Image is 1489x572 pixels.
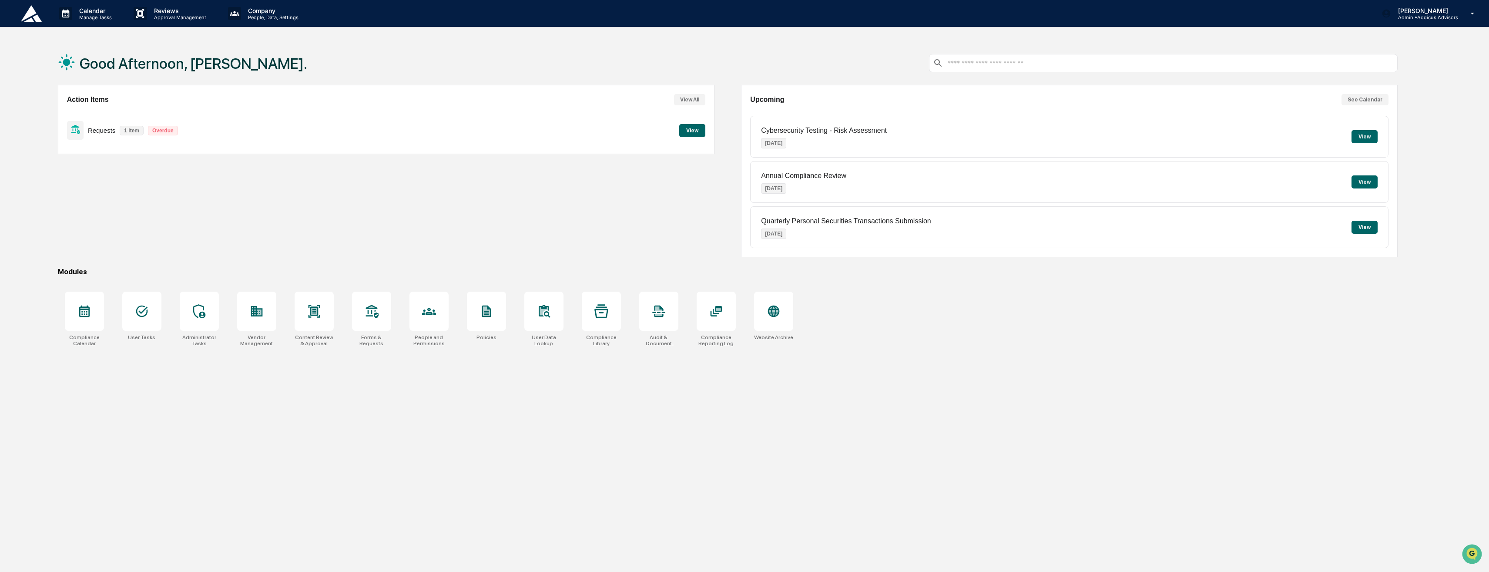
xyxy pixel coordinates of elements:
[30,75,110,82] div: We're available if you need us!
[582,334,621,347] div: Compliance Library
[1352,130,1378,143] button: View
[128,334,155,340] div: User Tasks
[241,7,303,14] p: Company
[63,111,70,118] div: 🗄️
[17,126,55,135] span: Data Lookup
[180,334,219,347] div: Administrator Tasks
[17,110,56,118] span: Preclearance
[761,172,846,180] p: Annual Compliance Review
[679,124,705,137] button: View
[87,148,105,154] span: Pylon
[697,334,736,347] div: Compliance Reporting Log
[237,334,276,347] div: Vendor Management
[1391,14,1458,20] p: Admin • Addicus Advisors
[21,5,42,22] img: logo
[1461,543,1485,567] iframe: Open customer support
[147,14,211,20] p: Approval Management
[9,18,158,32] p: How can we help?
[30,67,143,75] div: Start new chat
[476,334,496,340] div: Policies
[761,229,786,239] p: [DATE]
[1341,94,1388,105] button: See Calendar
[72,7,116,14] p: Calendar
[88,127,115,134] p: Requests
[352,334,391,347] div: Forms & Requests
[679,126,705,134] a: View
[241,14,303,20] p: People, Data, Settings
[754,334,793,340] div: Website Archive
[72,14,116,20] p: Manage Tasks
[5,123,58,138] a: 🔎Data Lookup
[761,183,786,194] p: [DATE]
[761,127,887,135] p: Cybersecurity Testing - Risk Assessment
[9,67,24,82] img: 1746055101610-c473b297-6a78-478c-a979-82029cc54cd1
[9,127,16,134] div: 🔎
[674,94,705,105] button: View All
[1391,7,1458,14] p: [PERSON_NAME]
[1352,175,1378,188] button: View
[60,106,111,122] a: 🗄️Attestations
[148,126,178,135] p: Overdue
[761,217,931,225] p: Quarterly Personal Securities Transactions Submission
[761,138,786,148] p: [DATE]
[409,334,449,347] div: People and Permissions
[295,334,334,347] div: Content Review & Approval
[80,55,307,72] h1: Good Afternoon, [PERSON_NAME].
[147,7,211,14] p: Reviews
[639,334,678,347] div: Audit & Document Logs
[1352,221,1378,234] button: View
[58,268,1398,276] div: Modules
[5,106,60,122] a: 🖐️Preclearance
[120,126,144,135] p: 1 item
[65,334,104,347] div: Compliance Calendar
[148,69,158,80] button: Start new chat
[67,96,109,104] h2: Action Items
[750,96,784,104] h2: Upcoming
[9,111,16,118] div: 🖐️
[524,334,563,347] div: User Data Lookup
[61,147,105,154] a: Powered byPylon
[72,110,108,118] span: Attestations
